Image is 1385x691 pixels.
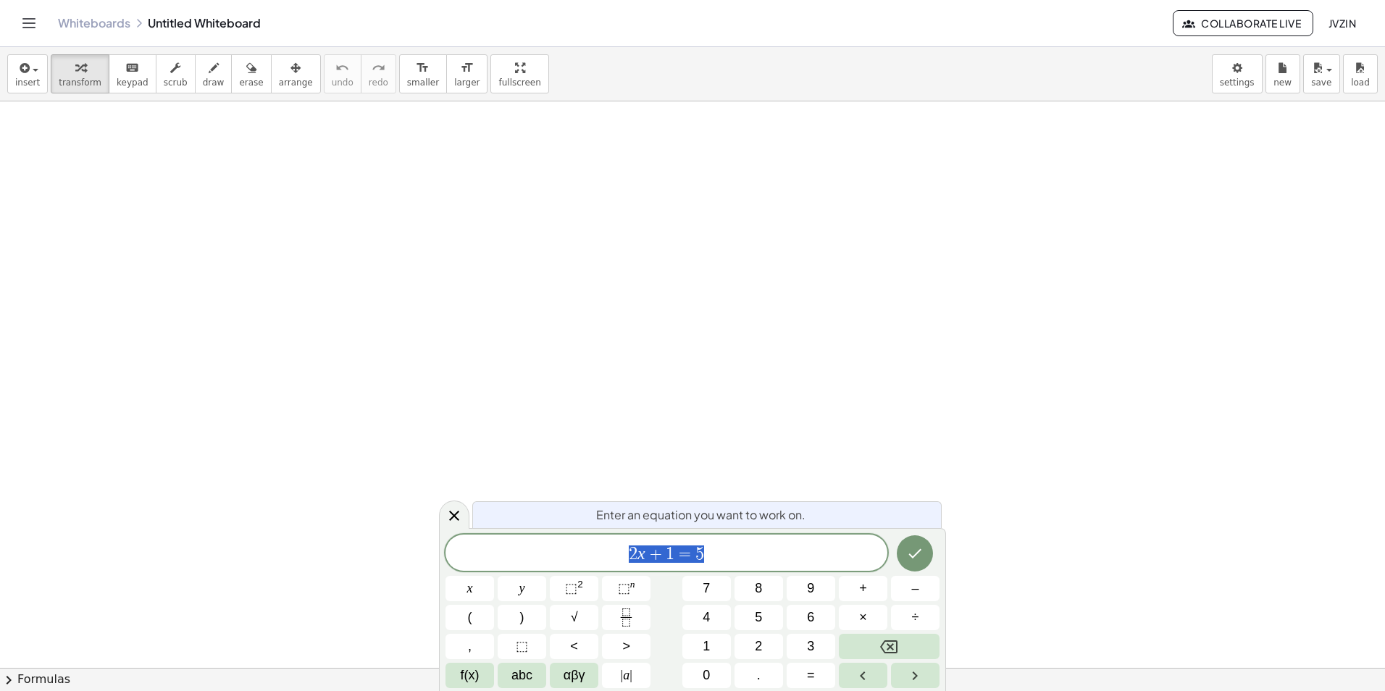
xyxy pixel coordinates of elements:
button: redoredo [361,54,396,93]
var: x [637,544,645,563]
span: | [621,668,624,682]
span: ⬚ [618,581,630,595]
button: Squared [550,576,598,601]
button: Backspace [839,634,940,659]
button: 8 [735,576,783,601]
button: Collaborate Live [1173,10,1313,36]
span: arrange [279,78,313,88]
button: Left arrow [839,663,887,688]
button: Greek alphabet [550,663,598,688]
span: 2 [629,545,637,563]
a: Whiteboards [58,16,130,30]
span: ÷ [912,608,919,627]
i: keyboard [125,59,139,77]
button: Fraction [602,605,650,630]
button: draw [195,54,233,93]
button: Right arrow [891,663,940,688]
button: undoundo [324,54,361,93]
span: x [467,579,473,598]
button: 1 [682,634,731,659]
span: 2 [755,637,762,656]
span: ⬚ [565,581,577,595]
span: 3 [807,637,814,656]
span: + [645,545,666,563]
span: – [911,579,919,598]
button: 0 [682,663,731,688]
span: smaller [407,78,439,88]
span: larger [454,78,480,88]
sup: 2 [577,579,583,590]
span: | [629,668,632,682]
button: Alphabet [498,663,546,688]
button: arrange [271,54,321,93]
button: Equals [787,663,835,688]
span: insert [15,78,40,88]
span: new [1273,78,1292,88]
span: 0 [703,666,710,685]
button: Functions [445,663,494,688]
button: Jvzin [1316,10,1368,36]
button: insert [7,54,48,93]
button: Times [839,605,887,630]
span: 1 [666,545,674,563]
button: Absolute value [602,663,650,688]
button: 5 [735,605,783,630]
button: format_sizesmaller [399,54,447,93]
button: Done [897,535,933,571]
span: undo [332,78,353,88]
i: format_size [416,59,430,77]
span: transform [59,78,101,88]
span: 4 [703,608,710,627]
i: undo [335,59,349,77]
span: √ [571,608,578,627]
span: ) [520,608,524,627]
span: ( [468,608,472,627]
button: erase [231,54,271,93]
i: redo [372,59,385,77]
span: save [1311,78,1331,88]
button: . [735,663,783,688]
button: 4 [682,605,731,630]
button: Superscript [602,576,650,601]
span: Collaborate Live [1185,17,1301,30]
button: Greater than [602,634,650,659]
span: fullscreen [498,78,540,88]
span: 6 [807,608,814,627]
button: y [498,576,546,601]
button: ) [498,605,546,630]
span: y [519,579,525,598]
span: erase [239,78,263,88]
span: scrub [164,78,188,88]
button: Placeholder [498,634,546,659]
span: a [621,666,632,685]
button: Minus [891,576,940,601]
button: Plus [839,576,887,601]
span: 5 [695,545,704,563]
sup: n [630,579,635,590]
button: save [1303,54,1340,93]
i: format_size [460,59,474,77]
button: Less than [550,634,598,659]
button: format_sizelarger [446,54,488,93]
span: Jvzin [1328,17,1356,30]
span: , [468,637,472,656]
button: Divide [891,605,940,630]
span: abc [511,666,532,685]
span: = [807,666,815,685]
span: < [570,637,578,656]
button: Toggle navigation [17,12,41,35]
button: Square root [550,605,598,630]
span: Enter an equation you want to work on. [596,506,806,524]
button: 3 [787,634,835,659]
span: 7 [703,579,710,598]
button: fullscreen [490,54,548,93]
button: 2 [735,634,783,659]
button: new [1265,54,1300,93]
button: scrub [156,54,196,93]
span: 5 [755,608,762,627]
span: = [674,545,695,563]
button: 9 [787,576,835,601]
span: αβγ [564,666,585,685]
button: , [445,634,494,659]
span: + [859,579,867,598]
